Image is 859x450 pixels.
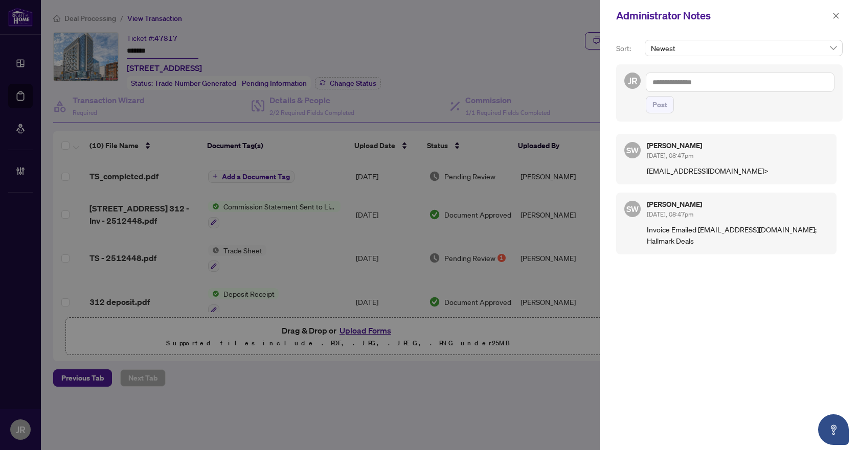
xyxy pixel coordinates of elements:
[628,74,638,88] span: JR
[646,96,674,113] button: Post
[647,142,828,149] h5: [PERSON_NAME]
[818,414,849,445] button: Open asap
[647,201,828,208] h5: [PERSON_NAME]
[647,210,693,218] span: [DATE], 08:47pm
[647,152,693,159] span: [DATE], 08:47pm
[616,8,829,23] div: Administrator Notes
[832,12,840,19] span: close
[626,144,639,156] span: SW
[651,40,837,56] span: Newest
[616,43,641,54] p: Sort:
[647,165,828,176] p: [EMAIL_ADDRESS][DOMAIN_NAME]>
[647,224,828,246] p: Invoice Emailed [EMAIL_ADDRESS][DOMAIN_NAME]; Hallmark Deals
[626,202,639,215] span: SW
